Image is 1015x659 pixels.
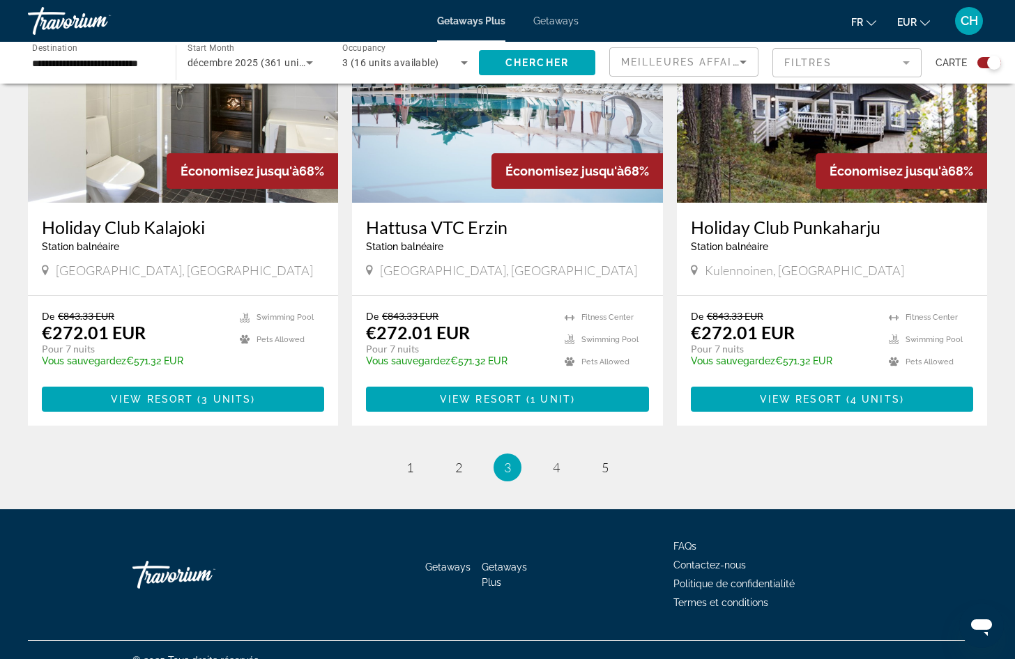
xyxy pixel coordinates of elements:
[951,6,987,36] button: User Menu
[959,603,1004,648] iframe: Bouton de lancement de la fenêtre de messagerie
[621,54,747,70] mat-select: Sort by
[602,460,609,475] span: 5
[691,387,973,412] button: View Resort(4 units)
[816,153,987,189] div: 68%
[42,355,226,366] p: €571.32 EUR
[406,460,413,475] span: 1
[42,322,146,343] p: €272.01 EUR
[42,343,226,355] p: Pour 7 nuits
[380,263,637,278] span: [GEOGRAPHIC_DATA], [GEOGRAPHIC_DATA]
[482,561,527,588] a: Getaways Plus
[491,153,663,189] div: 68%
[42,387,324,412] button: View Resort(3 units)
[691,355,775,366] span: Vous sauvegardez
[505,57,569,68] span: Chercher
[366,355,450,366] span: Vous sauvegardez
[581,335,639,344] span: Swimming Pool
[437,15,505,26] a: Getaways Plus
[366,355,550,366] p: €571.32 EUR
[42,310,54,322] span: De
[257,335,305,344] span: Pets Allowed
[936,53,967,72] span: Carte
[366,322,470,343] p: €272.01 EUR
[366,387,648,412] button: View Resort(1 unit)
[56,263,313,278] span: [GEOGRAPHIC_DATA], [GEOGRAPHIC_DATA]
[961,14,978,28] span: CH
[455,460,462,475] span: 2
[32,42,77,52] span: Destination
[111,394,193,405] span: View Resort
[188,57,355,68] span: décembre 2025 (361 units available)
[691,322,795,343] p: €272.01 EUR
[201,394,251,405] span: 3 units
[440,394,522,405] span: View Resort
[132,554,272,596] a: Travorium
[851,12,876,32] button: Change language
[42,355,126,366] span: Vous sauvegardez
[772,47,922,78] button: Filter
[581,357,629,366] span: Pets Allowed
[850,394,900,405] span: 4 units
[673,597,768,608] a: Termes et conditions
[760,394,842,405] span: View Resort
[42,241,119,252] span: Station balnéaire
[906,357,954,366] span: Pets Allowed
[479,50,595,75] button: Chercher
[342,57,439,68] span: 3 (16 units available)
[621,56,755,68] span: Meilleures affaires
[188,43,234,53] span: Start Month
[522,394,575,405] span: ( )
[673,578,795,589] a: Politique de confidentialité
[842,394,904,405] span: ( )
[553,460,560,475] span: 4
[906,335,963,344] span: Swimming Pool
[531,394,571,405] span: 1 unit
[906,313,958,322] span: Fitness Center
[691,217,973,238] a: Holiday Club Punkaharju
[425,561,471,573] a: Getaways
[366,217,648,238] a: Hattusa VTC Erzin
[382,310,438,322] span: €843.33 EUR
[691,310,703,322] span: De
[851,17,863,28] span: fr
[342,43,386,53] span: Occupancy
[505,164,624,178] span: Économisez jusqu'à
[691,241,768,252] span: Station balnéaire
[830,164,948,178] span: Économisez jusqu'à
[673,541,696,552] a: FAQs
[366,343,550,355] p: Pour 7 nuits
[691,343,875,355] p: Pour 7 nuits
[193,394,255,405] span: ( )
[28,3,167,39] a: Travorium
[58,310,114,322] span: €843.33 EUR
[707,310,763,322] span: €843.33 EUR
[691,355,875,366] p: €571.32 EUR
[181,164,299,178] span: Économisez jusqu'à
[897,17,917,28] span: EUR
[673,559,746,571] a: Contactez-nous
[581,313,634,322] span: Fitness Center
[167,153,338,189] div: 68%
[42,217,324,238] a: Holiday Club Kalajoki
[366,310,379,322] span: De
[366,241,443,252] span: Station balnéaire
[28,453,987,481] nav: Pagination
[705,263,904,278] span: Kulennoinen, [GEOGRAPHIC_DATA]
[533,15,579,26] a: Getaways
[504,460,511,475] span: 3
[257,313,314,322] span: Swimming Pool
